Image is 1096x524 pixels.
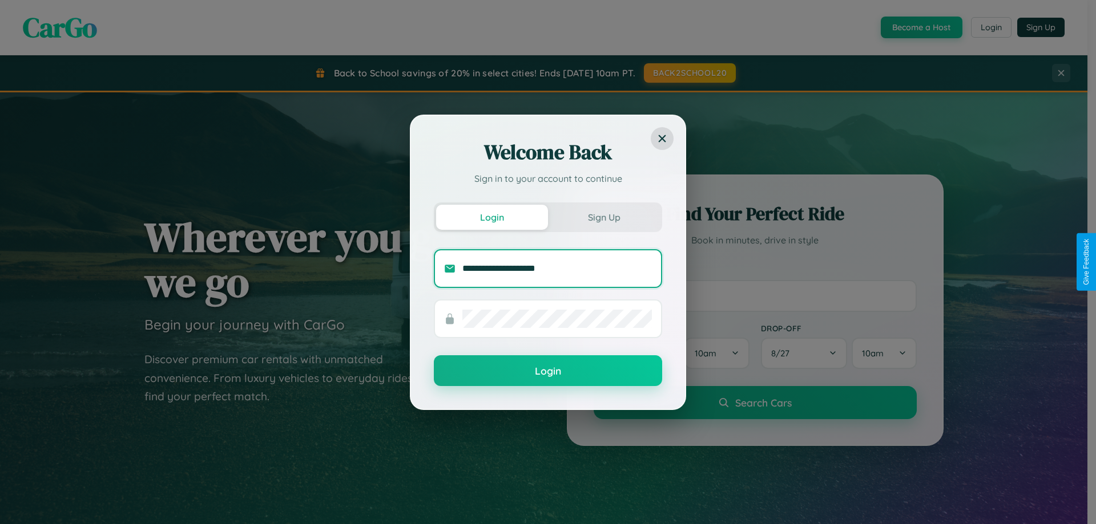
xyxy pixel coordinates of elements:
[434,139,662,166] h2: Welcome Back
[1082,239,1090,285] div: Give Feedback
[436,205,548,230] button: Login
[548,205,660,230] button: Sign Up
[434,172,662,185] p: Sign in to your account to continue
[434,355,662,386] button: Login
